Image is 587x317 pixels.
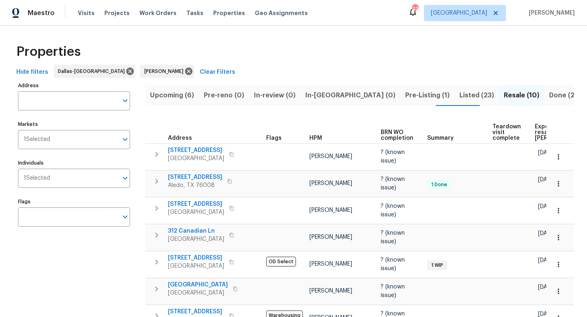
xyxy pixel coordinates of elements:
span: Summary [427,135,454,141]
span: 1 Selected [24,175,50,182]
span: ? (known issue) [381,284,405,298]
span: Clear Filters [200,67,235,77]
span: Work Orders [139,9,177,17]
span: Teardown visit complete [492,124,521,141]
span: Address [168,135,192,141]
span: Pre-Listing (1) [405,90,450,101]
span: Expected resale [PERSON_NAME] [535,124,581,141]
span: In-[GEOGRAPHIC_DATA] (0) [305,90,395,101]
span: Aledo, TX 76008 [168,181,222,189]
span: [GEOGRAPHIC_DATA] [431,9,487,17]
span: [PERSON_NAME] [309,288,352,294]
span: Done (274) [549,90,585,101]
div: [PERSON_NAME] [140,65,194,78]
span: Hide filters [16,67,48,77]
span: [PERSON_NAME] [309,181,352,186]
span: Properties [16,48,81,56]
span: In-review (0) [254,90,296,101]
span: ? (known issue) [381,150,405,163]
button: Open [119,134,131,145]
span: ? (known issue) [381,230,405,244]
button: Open [119,95,131,106]
span: [STREET_ADDRESS] [168,308,224,316]
span: [STREET_ADDRESS] [168,173,222,181]
span: [GEOGRAPHIC_DATA] [168,208,224,216]
span: [DATE] [538,311,555,317]
div: 43 [412,5,418,13]
label: Individuals [18,161,130,165]
span: Geo Assignments [255,9,308,17]
span: 1 WIP [428,262,446,269]
span: HPM [309,135,322,141]
span: ? (known issue) [381,203,405,217]
span: Projects [104,9,130,17]
span: [DATE] [538,231,555,236]
span: [DATE] [538,204,555,209]
button: Open [119,211,131,222]
span: [PERSON_NAME] [309,154,352,159]
span: BRN WO completion [381,130,413,141]
span: 1 Done [428,181,450,188]
span: ? (known issue) [381,176,405,190]
span: 312 Canadian Ln [168,227,224,235]
span: Upcoming (6) [150,90,194,101]
span: [DATE] [538,177,555,183]
span: [GEOGRAPHIC_DATA] [168,262,224,270]
button: Open [119,172,131,184]
span: Maestro [28,9,55,17]
span: [GEOGRAPHIC_DATA] [168,154,224,163]
span: Flags [266,135,282,141]
span: 1 Selected [24,136,50,143]
span: [STREET_ADDRESS] [168,146,224,154]
span: [PERSON_NAME] [309,207,352,213]
span: Visits [78,9,95,17]
span: Listed (23) [459,90,494,101]
span: [PERSON_NAME] [144,67,187,75]
button: Clear Filters [196,65,238,80]
span: ? (known issue) [381,257,405,271]
span: [DATE] [538,258,555,263]
span: [PERSON_NAME] [309,261,352,267]
button: Hide filters [13,65,51,80]
span: [DATE] [538,284,555,290]
label: Address [18,83,130,88]
span: [STREET_ADDRESS] [168,254,224,262]
label: Flags [18,199,130,204]
span: [DATE] [538,150,555,156]
span: [GEOGRAPHIC_DATA] [168,235,224,243]
span: Resale (10) [504,90,539,101]
label: Markets [18,122,130,127]
div: Dallas-[GEOGRAPHIC_DATA] [54,65,135,78]
span: [STREET_ADDRESS] [168,200,224,208]
span: Tasks [186,10,203,16]
span: [GEOGRAPHIC_DATA] [168,289,228,297]
span: [GEOGRAPHIC_DATA] [168,281,228,289]
span: Properties [213,9,245,17]
span: Dallas-[GEOGRAPHIC_DATA] [58,67,128,75]
span: OD Select [266,257,296,266]
span: Pre-reno (0) [204,90,244,101]
span: [PERSON_NAME] [309,234,352,240]
span: [PERSON_NAME] [525,9,575,17]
